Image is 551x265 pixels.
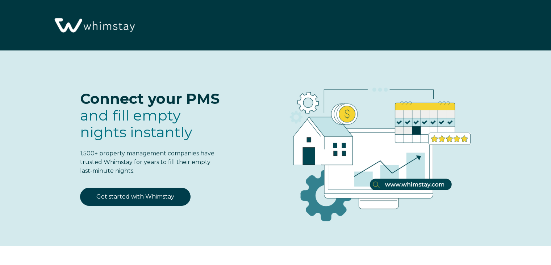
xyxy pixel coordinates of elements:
span: Connect your PMS [80,90,220,107]
span: fill empty nights instantly [80,106,192,141]
span: and [80,106,192,141]
img: RBO Ilustrations-03 [249,65,504,233]
img: Whimstay Logo-02 1 [51,4,137,48]
a: Get started with Whimstay [80,188,191,206]
span: 1,500+ property management companies have trusted Whimstay for years to fill their empty last-min... [80,150,214,174]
